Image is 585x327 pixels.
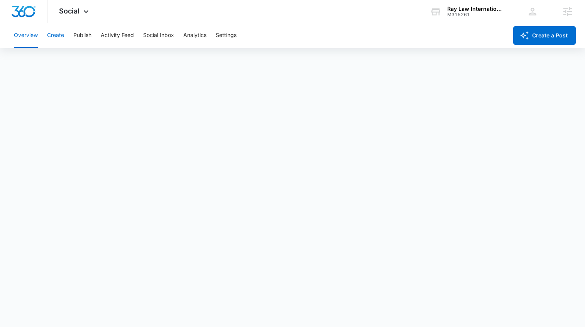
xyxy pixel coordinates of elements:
div: account id [447,12,504,17]
button: Overview [14,23,38,48]
button: Settings [216,23,237,48]
span: Social [59,7,79,15]
button: Activity Feed [101,23,134,48]
button: Create [47,23,64,48]
button: Create a Post [513,26,576,45]
button: Analytics [183,23,206,48]
button: Publish [73,23,91,48]
button: Social Inbox [143,23,174,48]
div: account name [447,6,504,12]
